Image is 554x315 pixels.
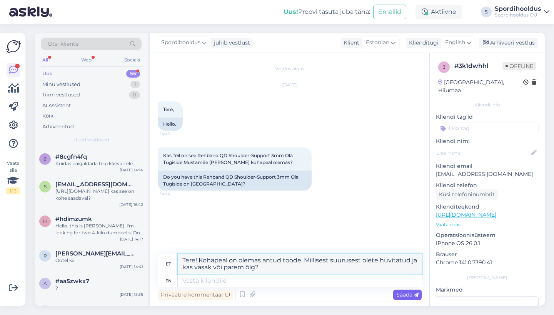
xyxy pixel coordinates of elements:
span: 14:44 [160,191,189,197]
span: r [43,253,47,259]
div: Hello, this is [PERSON_NAME]. I'm looking for two 4-kilo dumbbells. Do you have that product and ... [55,222,143,236]
div: S [481,7,492,17]
div: Proovi tasuta juba täna: [284,7,370,17]
span: Kas Teil on see Rehband QD Shoulder-Support 3mm Ola Tugiside Mustamäe [PERSON_NAME] kohapeal olemas? [163,153,294,165]
p: Märkmed [436,286,539,294]
div: Kuidas paigaldada teip käevarrele [55,160,143,167]
div: Web [80,55,93,65]
p: Kliendi tag'id [436,113,539,121]
div: 55 [126,70,140,78]
div: Klienditugi [406,39,439,47]
span: 3 [443,64,446,70]
div: All [41,55,50,65]
div: [DATE] 14:17 [120,236,143,242]
div: Küsi telefoninumbrit [436,189,498,200]
input: Lisa nimi [436,149,530,157]
p: iPhone OS 26.0.1 [436,239,539,247]
span: a [43,280,47,286]
span: Otsi kliente [48,40,78,48]
span: #aa5zwkx7 [55,278,89,285]
div: [URL][DOMAIN_NAME] kas see on kohe saadaval? [55,188,143,202]
p: Klienditeekond [436,203,539,211]
div: Arhiveeritud [42,123,74,131]
span: Offline [502,62,536,70]
div: Minu vestlused [42,81,80,88]
div: Privaatne kommentaar [158,290,233,300]
div: [GEOGRAPHIC_DATA], Hiiumaa [438,78,523,94]
a: [URL][DOMAIN_NAME] [436,211,496,218]
span: 8 [43,156,47,162]
div: Tiimi vestlused [42,91,80,99]
div: # 3k1dwhhl [454,61,502,71]
b: Uus! [284,8,298,15]
div: juhib vestlust [211,39,250,47]
p: Chrome 141.0.7390.41 [436,259,539,267]
div: Vestlus algas [158,65,422,72]
span: #qeesqdf5 [55,305,87,312]
div: [DATE] [158,81,422,88]
p: [EMAIL_ADDRESS][DOMAIN_NAME] [436,170,539,178]
div: [DATE] 15:35 [120,292,143,297]
p: Kliendi telefon [436,181,539,189]
div: ? [55,285,143,292]
div: Do you have this Rehband QD Shoulder-Support 3mm Ola Tugiside on [GEOGRAPHIC_DATA]? [158,171,312,191]
a: SpordihooldusSpordihooldus OÜ [495,6,549,18]
div: Spordihooldus [495,6,541,12]
span: Spordihooldus [161,38,200,47]
span: 14:43 [160,131,189,137]
div: Socials [123,55,142,65]
div: Hello, [158,118,183,131]
div: [PERSON_NAME] [436,274,539,281]
div: [DATE] 16:42 [119,202,143,207]
div: 1 [130,81,140,88]
textarea: Tere! Kohapeal on olemas antud toode. Millisest suurusest olete huvitatud ja kas vasak või parem ... [178,254,422,274]
span: rene@expolio.ee [55,250,135,257]
div: Spordihooldus OÜ [495,12,541,18]
p: Operatsioonisüsteem [436,231,539,239]
div: AI Assistent [42,102,71,109]
p: Kliendi email [436,162,539,170]
div: [DATE] 14:14 [120,167,143,173]
div: en [165,274,172,287]
p: Brauser [436,250,539,259]
span: s [44,184,47,189]
div: Ootel ka [55,257,143,264]
div: Arhiveeri vestlus [479,38,538,48]
span: English [445,38,465,47]
div: Kliendi info [436,101,539,108]
button: Emailid [373,5,406,19]
p: Kliendi nimi [436,137,539,145]
img: Askly Logo [6,39,21,54]
div: Uus [42,70,52,78]
span: Tere, [163,106,174,112]
span: Uued vestlused [73,136,109,143]
span: h [43,218,47,224]
div: [DATE] 14:41 [120,264,143,270]
div: Vaata siia [6,160,20,194]
p: Vaata edasi ... [436,221,539,228]
span: #8cgfn4fq [55,153,87,160]
div: et [166,257,171,270]
div: 0 [129,91,140,99]
span: Estonian [366,38,389,47]
span: sirli.pent@gmail.com [55,181,135,188]
div: 1 / 3 [6,187,20,194]
div: Klient [340,39,359,47]
input: Lisa tag [436,123,539,134]
div: Kõik [42,112,53,120]
div: Aktiivne [415,5,462,19]
span: Saada [396,291,419,298]
span: #hdimzumk [55,216,92,222]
